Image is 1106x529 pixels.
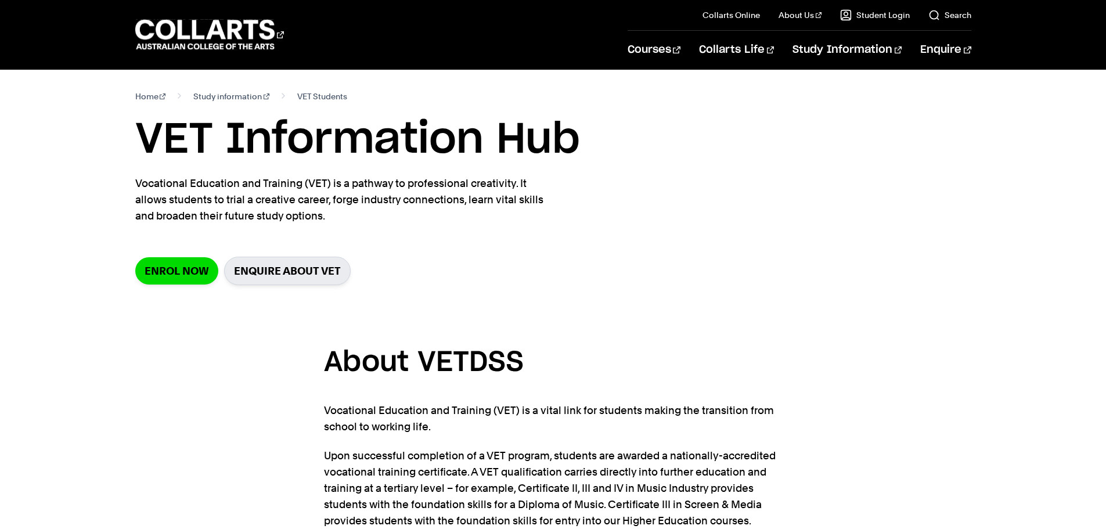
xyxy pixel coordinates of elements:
[699,31,774,69] a: Collarts Life
[135,114,971,166] h1: VET Information Hub
[135,257,218,285] a: Enrol Now
[792,31,902,69] a: Study Information
[193,88,269,105] a: Study information
[224,257,351,285] a: Enquire about VET
[297,88,347,105] span: VET Students
[779,9,822,21] a: About Us
[928,9,971,21] a: Search
[628,31,680,69] a: Courses
[135,175,559,224] p: Vocational Education and Training (VET) is a pathway to professional creativity. It allows studen...
[324,448,783,529] p: Upon successful completion of a VET program, students are awarded a nationally-accredited vocatio...
[324,341,783,386] h3: About VETDSS
[324,402,783,435] p: Vocational Education and Training (VET) is a vital link for students making the transition from s...
[135,88,166,105] a: Home
[920,31,971,69] a: Enquire
[135,18,284,51] div: Go to homepage
[840,9,910,21] a: Student Login
[702,9,760,21] a: Collarts Online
